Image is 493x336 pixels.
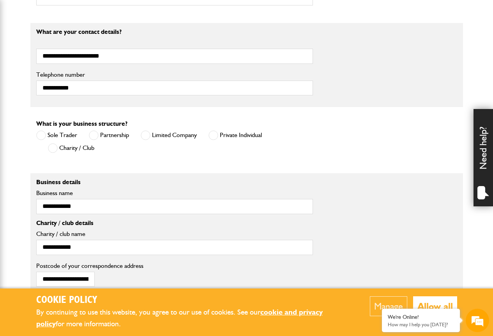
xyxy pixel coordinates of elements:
label: Charity / Club [48,143,94,153]
p: Charity / club details [36,220,313,226]
input: Enter your last name [10,72,142,89]
div: We're Online! [388,314,454,320]
div: Chat with us now [41,44,131,54]
img: d_20077148190_company_1631870298795_20077148190 [13,43,33,54]
label: Sole Trader [36,130,77,140]
label: Postcode of your correspondence address [36,263,313,269]
label: Partnership [89,130,129,140]
label: Limited Company [141,130,197,140]
label: What is your business structure? [36,121,127,127]
p: By continuing to use this website, you agree to our use of cookies. See our for more information. [36,306,346,330]
em: Start Chat [106,240,141,250]
p: Business details [36,179,313,185]
label: Telephone number [36,72,313,78]
label: Private Individual [209,130,262,140]
a: cookie and privacy policy [36,308,323,329]
input: Enter your phone number [10,118,142,135]
p: How may I help you today? [388,322,454,327]
label: Charity / club name [36,231,313,237]
button: Manage [370,296,407,316]
div: Minimize live chat window [128,4,147,23]
textarea: Type your message and hit 'Enter' [10,141,142,233]
label: Business name [36,190,313,196]
button: Allow all [413,296,457,316]
div: Need help? [474,109,493,206]
input: Enter your email address [10,95,142,112]
p: What are your contact details? [36,29,313,35]
h2: Cookie Policy [36,294,346,306]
